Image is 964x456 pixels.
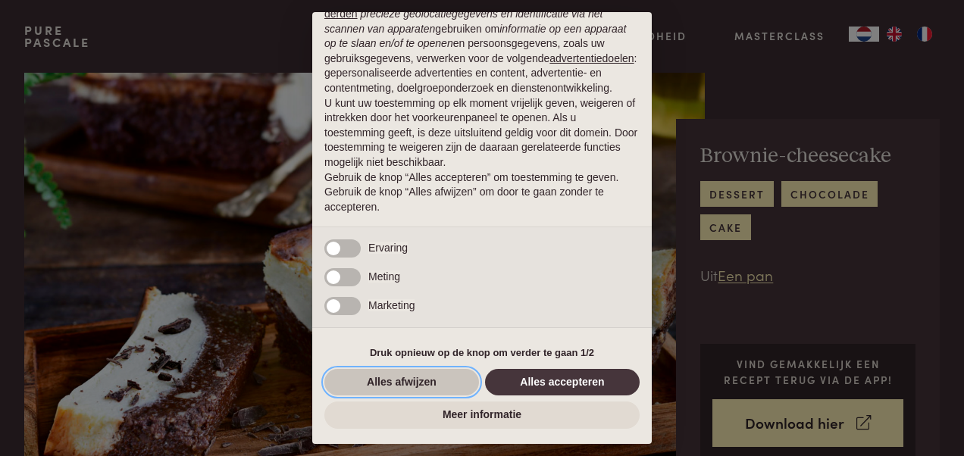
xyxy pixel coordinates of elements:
p: U kunt uw toestemming op elk moment vrijelijk geven, weigeren of intrekken door het voorkeurenpan... [324,96,640,170]
em: informatie op een apparaat op te slaan en/of te openen [324,23,627,50]
button: advertentiedoelen [549,52,634,67]
span: Meting [368,270,400,283]
button: Alles accepteren [485,369,640,396]
span: Marketing [368,299,415,311]
p: Gebruik de knop “Alles accepteren” om toestemming te geven. Gebruik de knop “Alles afwijzen” om d... [324,170,640,215]
button: Meer informatie [324,401,640,429]
button: derden [324,7,358,22]
button: Alles afwijzen [324,369,479,396]
em: precieze geolocatiegegevens en identificatie via het scannen van apparaten [324,8,602,35]
span: Ervaring [368,242,408,254]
